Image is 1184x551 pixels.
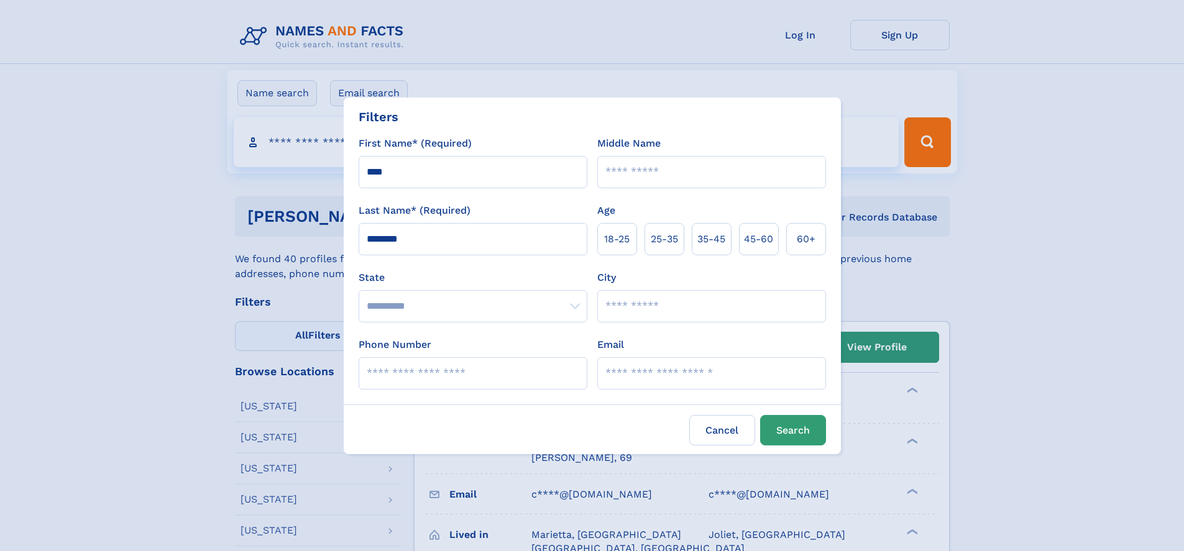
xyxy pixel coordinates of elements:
[797,232,815,247] span: 60+
[359,337,431,352] label: Phone Number
[744,232,773,247] span: 45‑60
[359,203,470,218] label: Last Name* (Required)
[689,415,755,445] label: Cancel
[597,136,661,151] label: Middle Name
[359,136,472,151] label: First Name* (Required)
[651,232,678,247] span: 25‑35
[697,232,725,247] span: 35‑45
[597,270,616,285] label: City
[604,232,630,247] span: 18‑25
[359,270,587,285] label: State
[760,415,826,445] button: Search
[597,337,624,352] label: Email
[597,203,615,218] label: Age
[359,107,398,126] div: Filters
